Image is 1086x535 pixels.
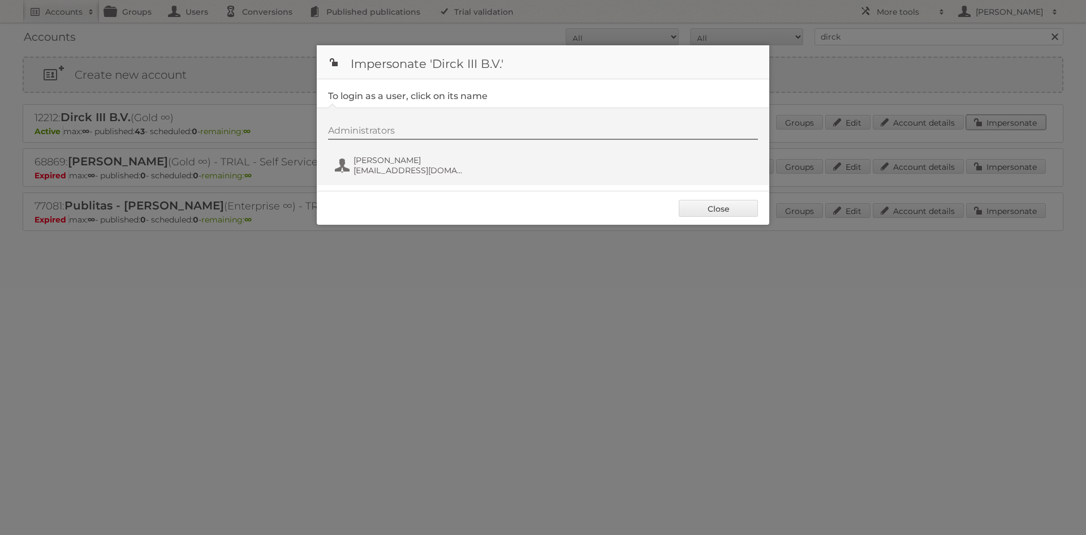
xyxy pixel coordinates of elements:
button: [PERSON_NAME] [EMAIL_ADDRESS][DOMAIN_NAME] [334,154,467,177]
span: [EMAIL_ADDRESS][DOMAIN_NAME] [354,165,463,176]
h1: Impersonate 'Dirck III B.V.' [317,45,769,79]
a: Close [679,200,758,217]
div: Administrators [328,125,758,140]
span: [PERSON_NAME] [354,155,463,165]
legend: To login as a user, click on its name [328,91,488,101]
